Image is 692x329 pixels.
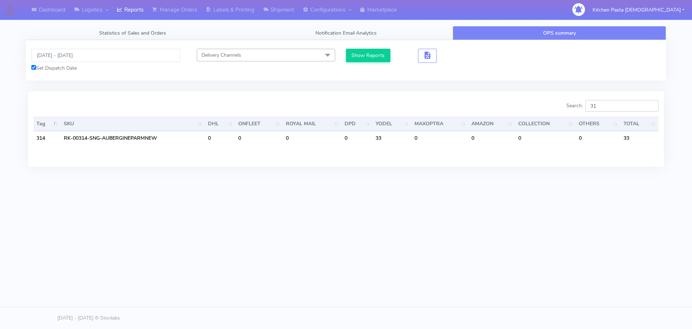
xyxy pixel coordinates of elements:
th: Tag: activate to sort column descending [34,117,61,131]
ul: Tabs [26,26,666,40]
th: SKU: activate to sort column ascending [61,117,205,131]
button: Kitchen Pasta [DEMOGRAPHIC_DATA] [587,3,690,17]
span: OPS summary [543,30,576,36]
th: DPD : activate to sort column ascending [342,117,373,131]
td: 0 [283,131,342,145]
td: 0 [342,131,373,145]
th: OTHERS : activate to sort column ascending [576,117,621,131]
td: 0 [235,131,283,145]
label: Search: [566,100,658,112]
th: ROYAL MAIL : activate to sort column ascending [283,117,342,131]
th: AMAZON : activate to sort column ascending [469,117,515,131]
span: Statistics of Sales and Orders [99,30,166,36]
input: Pick the Daterange [31,49,181,62]
td: 0 [515,131,576,145]
td: RK-00314-SNG-AUBERGINEPARMNEW [61,131,205,145]
td: 0 [205,131,236,145]
th: YODEL : activate to sort column ascending [373,117,412,131]
td: 0 [576,131,621,145]
td: 33 [621,131,658,145]
td: 0 [469,131,515,145]
td: 33 [373,131,412,145]
button: Show Reports [346,49,390,62]
th: COLLECTION : activate to sort column ascending [515,117,576,131]
td: 314 [34,131,61,145]
th: DHL : activate to sort column ascending [205,117,236,131]
div: Set Dispatch Date [31,64,181,72]
input: Search: [585,100,658,112]
th: ONFLEET : activate to sort column ascending [235,117,283,131]
span: Delivery Channels [201,52,241,59]
td: 0 [412,131,469,145]
th: MAXOPTRA : activate to sort column ascending [412,117,469,131]
th: TOTAL : activate to sort column ascending [621,117,658,131]
span: Notification Email Analytics [315,30,377,36]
